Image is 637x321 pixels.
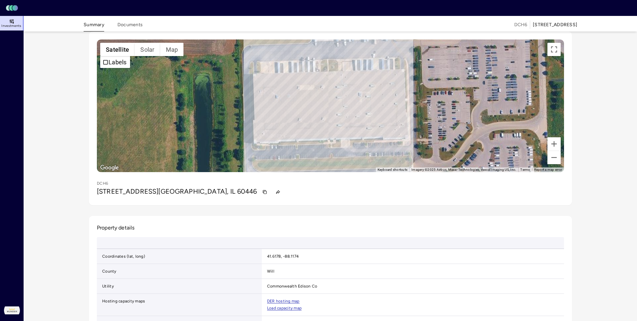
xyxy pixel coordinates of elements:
[158,187,257,195] span: [GEOGRAPHIC_DATA], IL 60446
[411,168,516,171] span: Imagery ©2025 Airbus, Maxar Technologies, Vexcel Imaging US, Inc.
[520,168,530,171] a: Terms
[547,151,561,164] button: Zoom out
[100,43,135,56] button: Show satellite imagery
[378,167,408,172] button: Keyboard shortcuts
[4,302,20,318] img: Wunder
[135,43,160,56] button: Show solar potential
[534,168,562,171] a: Report a map error
[533,21,577,29] div: [STREET_ADDRESS]
[514,21,527,29] span: DCH6
[99,163,120,172] a: Open this area in Google Maps (opens a new window)
[267,306,302,310] a: Load capacity map
[97,224,564,232] h2: Property details
[117,21,143,32] button: Documents
[1,24,21,28] span: Investments
[84,21,104,32] button: Summary
[97,187,158,195] span: [STREET_ADDRESS]
[97,264,262,279] td: County
[84,17,143,32] div: tabs
[262,279,583,294] td: Commonwealth Edison Co
[97,279,262,294] td: Utility
[160,43,184,56] button: Show street map
[108,59,127,66] label: Labels
[262,249,583,264] td: 41.6178, -88.1174
[99,163,120,172] img: Google
[100,56,130,68] ul: Show satellite imagery
[97,249,262,264] td: Coordinates (lat, long)
[547,43,561,56] button: Toggle fullscreen view
[97,294,262,316] td: Hosting capacity maps
[547,137,561,151] button: Zoom in
[267,299,300,303] a: DER hosting map
[97,180,108,187] p: DCH6
[262,264,583,279] td: Will
[101,57,129,67] li: Labels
